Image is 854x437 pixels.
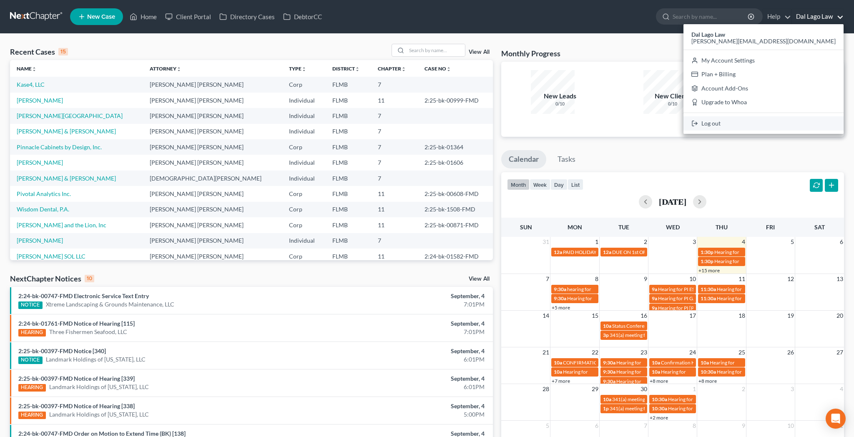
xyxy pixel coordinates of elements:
span: 8 [594,274,599,284]
span: 3p [603,332,609,338]
a: +5 more [552,304,570,311]
td: FLMB [326,93,371,108]
span: CONFIRMATION HEARING for [563,359,632,366]
td: 7 [371,124,417,139]
a: Landmark Holdings of [US_STATE], LLC [49,383,149,391]
button: list [568,179,583,190]
span: 9a [652,295,657,301]
span: Sun [520,224,532,231]
td: FLMB [326,217,371,233]
a: Nameunfold_more [17,65,37,72]
span: 28 [542,384,550,394]
td: FLMB [326,108,371,123]
span: 10:30a [652,396,667,402]
span: 4 [741,237,746,247]
td: Individual [282,93,326,108]
td: Corp [282,186,326,201]
span: 4 [839,384,844,394]
i: unfold_more [32,67,37,72]
span: 2 [643,237,648,247]
a: 2:25-bk-00397-FMD Notice of Hearing [338] [18,402,135,409]
div: September, 4 [335,319,485,328]
span: 12a [554,249,562,255]
div: 7:01PM [335,328,485,336]
input: Search by name... [407,44,465,56]
span: 10a [603,323,611,329]
span: 26 [786,347,795,357]
td: FLMB [326,139,371,155]
div: September, 4 [335,374,485,383]
td: FLMB [326,124,371,139]
a: Log out [683,116,844,131]
span: 341(a) meeting for [PERSON_NAME] [612,396,693,402]
td: FLMB [326,233,371,249]
span: Hearing for PI ESTATES LLC [658,286,718,292]
span: 7 [545,274,550,284]
div: NOTICE [18,357,43,364]
a: Attorneyunfold_more [150,65,181,72]
a: 2:25-bk-00397-FMD Notice [340] [18,347,106,354]
span: 9:30a [554,295,566,301]
td: 2:25-bk-00608-FMD [418,186,493,201]
span: Hearing for [717,286,742,292]
td: 2:25-bk-00871-FMD [418,217,493,233]
span: 9 [643,274,648,284]
a: [PERSON_NAME] SOL LLC [17,253,85,260]
td: FLMB [326,186,371,201]
td: [PERSON_NAME] [PERSON_NAME] [143,124,282,139]
td: 7 [371,77,417,92]
td: FLMB [326,171,371,186]
span: 11:30a [701,295,716,301]
span: 9:30a [603,369,615,375]
span: 6 [594,421,599,431]
td: [PERSON_NAME] [PERSON_NAME] [143,93,282,108]
a: +8 more [650,378,668,384]
td: 7 [371,233,417,249]
span: 8 [692,421,697,431]
td: Individual [282,155,326,170]
span: 10a [554,369,562,375]
td: 2:25-bk-01364 [418,139,493,155]
span: 31 [542,237,550,247]
td: [PERSON_NAME] [PERSON_NAME] [143,108,282,123]
a: Home [126,9,161,24]
span: 15 [591,311,599,321]
a: [PERSON_NAME] & [PERSON_NAME] [17,175,116,182]
td: Corp [282,249,326,264]
span: 10 [688,274,697,284]
span: 20 [836,311,844,321]
a: Account Add-Ons [683,81,844,95]
a: [PERSON_NAME] [17,237,63,244]
span: 1p [603,405,609,412]
span: 18 [738,311,746,321]
td: 11 [371,249,417,264]
div: 10 [85,275,94,282]
td: [PERSON_NAME] [PERSON_NAME] [143,139,282,155]
div: Recent Cases [10,47,68,57]
td: 2:25-bk-01606 [418,155,493,170]
span: 9 [741,421,746,431]
a: Plan + Billing [683,67,844,81]
i: unfold_more [176,67,181,72]
td: Corp [282,202,326,217]
a: Districtunfold_more [332,65,360,72]
a: Landmark Holdings of [US_STATE], LLC [49,410,149,419]
span: 5 [545,421,550,431]
a: 2:24-bk-00747-FMD Order on Motion to Extend Time (BK) [138] [18,430,186,437]
span: Hearing for [714,258,739,264]
a: 2:24-bk-00747-FMD Electronic Service Text Entry [18,292,149,299]
td: 2:24-bk-01582-FMD [418,249,493,264]
i: unfold_more [355,67,360,72]
td: Corp [282,77,326,92]
span: Status Conference for [612,323,660,329]
span: 5 [790,237,795,247]
span: 6 [839,237,844,247]
span: 9a [652,305,657,311]
span: 9:30a [603,378,615,384]
span: 12a [603,249,611,255]
a: My Account Settings [683,53,844,68]
span: 10a [701,359,709,366]
div: September, 4 [335,402,485,410]
a: Case Nounfold_more [424,65,451,72]
span: 1:30p [701,258,713,264]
